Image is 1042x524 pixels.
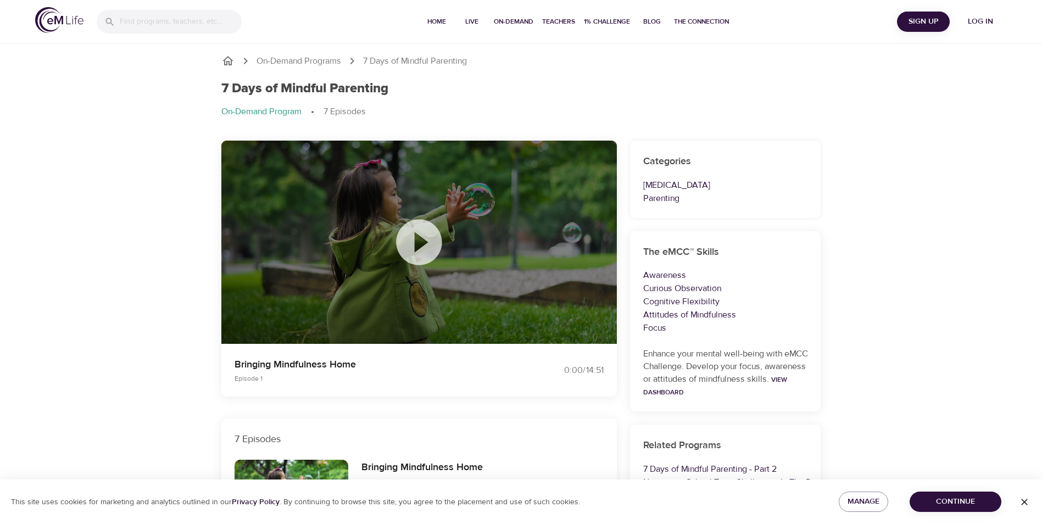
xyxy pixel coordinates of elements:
[221,105,821,119] nav: breadcrumb
[643,308,808,321] p: Attitudes of Mindfulness
[643,192,808,205] p: Parenting
[643,154,808,170] h6: Categories
[639,16,665,27] span: Blog
[918,495,993,509] span: Continue
[494,16,533,27] span: On-Demand
[959,15,1002,29] span: Log in
[459,16,485,27] span: Live
[35,7,83,33] img: logo
[361,478,461,487] span: Episode 1 - 14 minutes 51 seconds
[643,321,808,335] p: Focus
[643,282,808,295] p: Curious Observation
[221,81,388,97] h1: 7 Days of Mindful Parenting
[221,54,821,68] nav: breadcrumb
[521,364,604,377] div: 0:00 / 14:51
[954,12,1007,32] button: Log in
[643,477,859,488] a: Navigating School Time Challenges In The Days Of Delta
[363,55,467,68] p: 7 Days of Mindful Parenting
[424,16,450,27] span: Home
[643,438,808,454] h6: Related Programs
[643,348,808,398] p: Enhance your mental well-being with eMCC Challenge. Develop your focus, awareness or attitudes of...
[232,497,280,507] a: Privacy Policy
[542,16,575,27] span: Teachers
[235,374,508,383] p: Episode 1
[643,269,808,282] p: Awareness
[257,55,341,68] a: On-Demand Programs
[643,295,808,308] p: Cognitive Flexibility
[643,244,808,260] h6: The eMCC™ Skills
[120,10,242,34] input: Find programs, teachers, etc...
[643,464,777,475] a: 7 Days of Mindful Parenting - Part 2
[324,105,366,118] p: 7 Episodes
[221,105,302,118] p: On-Demand Program
[643,179,808,192] p: [MEDICAL_DATA]
[361,460,483,476] h6: Bringing Mindfulness Home
[584,16,630,27] span: 1% Challenge
[897,12,950,32] button: Sign Up
[235,357,508,372] p: Bringing Mindfulness Home
[910,492,1001,512] button: Continue
[901,15,945,29] span: Sign Up
[839,492,888,512] button: Manage
[674,16,729,27] span: The Connection
[235,432,604,447] p: 7 Episodes
[848,495,879,509] span: Manage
